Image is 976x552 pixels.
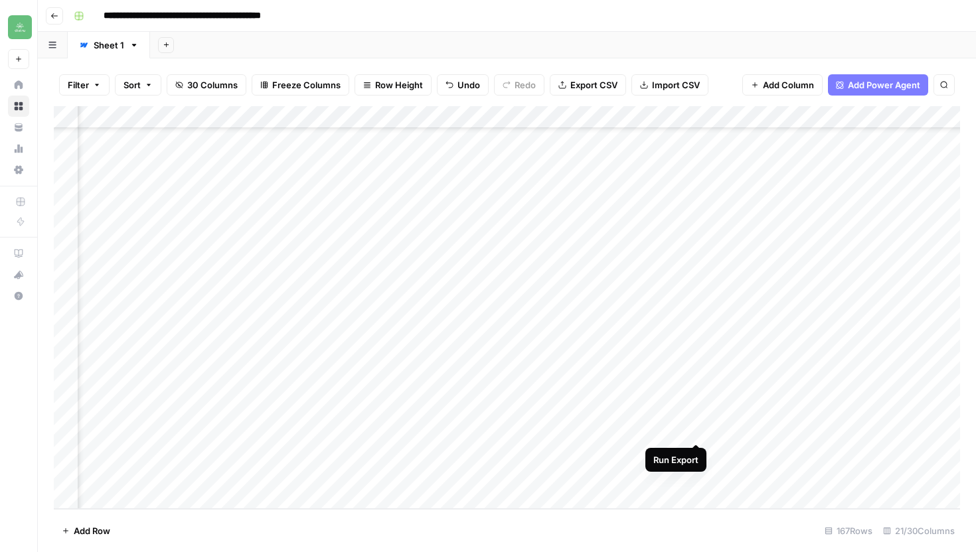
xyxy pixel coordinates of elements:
span: Undo [457,78,480,92]
span: Import CSV [652,78,700,92]
button: 30 Columns [167,74,246,96]
div: Sheet 1 [94,38,124,52]
button: Freeze Columns [252,74,349,96]
button: Filter [59,74,110,96]
span: Sort [123,78,141,92]
div: 21/30 Columns [878,520,960,541]
button: Add Row [54,520,118,541]
a: Your Data [8,117,29,138]
button: Export CSV [550,74,626,96]
span: Row Height [375,78,423,92]
span: Add Power Agent [848,78,920,92]
button: Import CSV [631,74,708,96]
span: Add Column [763,78,814,92]
button: Add Column [742,74,823,96]
span: Freeze Columns [272,78,341,92]
a: Settings [8,159,29,180]
span: Add Row [74,524,110,537]
button: Redo [494,74,544,96]
a: Usage [8,138,29,159]
button: Help + Support [8,285,29,307]
button: What's new? [8,264,29,285]
span: Export CSV [570,78,617,92]
button: Workspace: Distru [8,11,29,44]
a: Sheet 1 [68,32,150,58]
a: Home [8,74,29,96]
span: Filter [68,78,89,92]
div: 167 Rows [819,520,878,541]
div: What's new? [9,265,29,285]
button: Undo [437,74,489,96]
img: Distru Logo [8,15,32,39]
span: 30 Columns [187,78,238,92]
button: Row Height [355,74,432,96]
button: Add Power Agent [828,74,928,96]
button: Sort [115,74,161,96]
div: Run Export [653,453,698,466]
a: AirOps Academy [8,243,29,264]
span: Redo [515,78,536,92]
a: Browse [8,96,29,117]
